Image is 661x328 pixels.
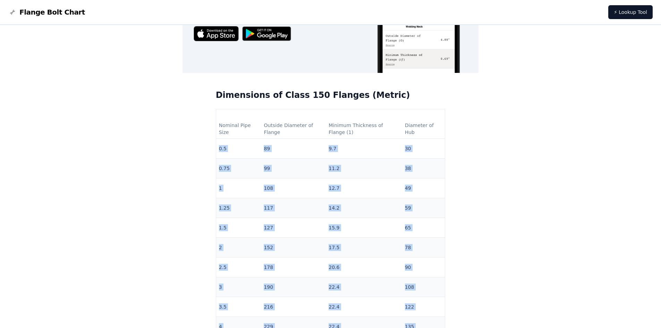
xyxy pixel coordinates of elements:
[216,178,261,198] td: 1
[216,90,446,101] h2: Dimensions of Class 150 Flanges (Metric)
[216,297,261,317] td: 3.5
[261,119,326,139] th: Outside Diameter of Flange
[402,238,445,258] td: 78
[326,277,402,297] td: 22.4
[216,258,261,277] td: 2.5
[261,198,326,218] td: 117
[326,297,402,317] td: 22.4
[216,159,261,178] td: 0.75
[261,159,326,178] td: 99
[216,277,261,297] td: 3
[402,159,445,178] td: 38
[261,178,326,198] td: 108
[194,26,239,41] img: App Store badge for the Flange Bolt Chart app
[608,5,653,19] a: ⚡ Lookup Tool
[216,218,261,238] td: 1.5
[216,238,261,258] td: 2
[326,258,402,277] td: 20.6
[326,218,402,238] td: 15.9
[8,7,85,17] a: Flange Bolt Chart LogoFlange Bolt Chart
[326,159,402,178] td: 11.2
[402,297,445,317] td: 122
[261,258,326,277] td: 178
[216,198,261,218] td: 1.25
[402,198,445,218] td: 59
[326,178,402,198] td: 12.7
[402,119,445,139] th: Diameter of Hub
[402,178,445,198] td: 49
[216,139,261,159] td: 0.5
[19,7,85,17] span: Flange Bolt Chart
[402,139,445,159] td: 30
[402,277,445,297] td: 108
[261,218,326,238] td: 127
[326,139,402,159] td: 9.7
[402,258,445,277] td: 90
[8,8,17,16] img: Flange Bolt Chart Logo
[326,198,402,218] td: 14.2
[216,119,261,139] th: Nominal Pipe Size
[261,139,326,159] td: 89
[261,297,326,317] td: 216
[326,238,402,258] td: 17.5
[261,277,326,297] td: 190
[326,119,402,139] th: Minimum Thickness of Flange (1)
[402,218,445,238] td: 65
[261,238,326,258] td: 152
[239,23,295,45] img: Get it on Google Play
